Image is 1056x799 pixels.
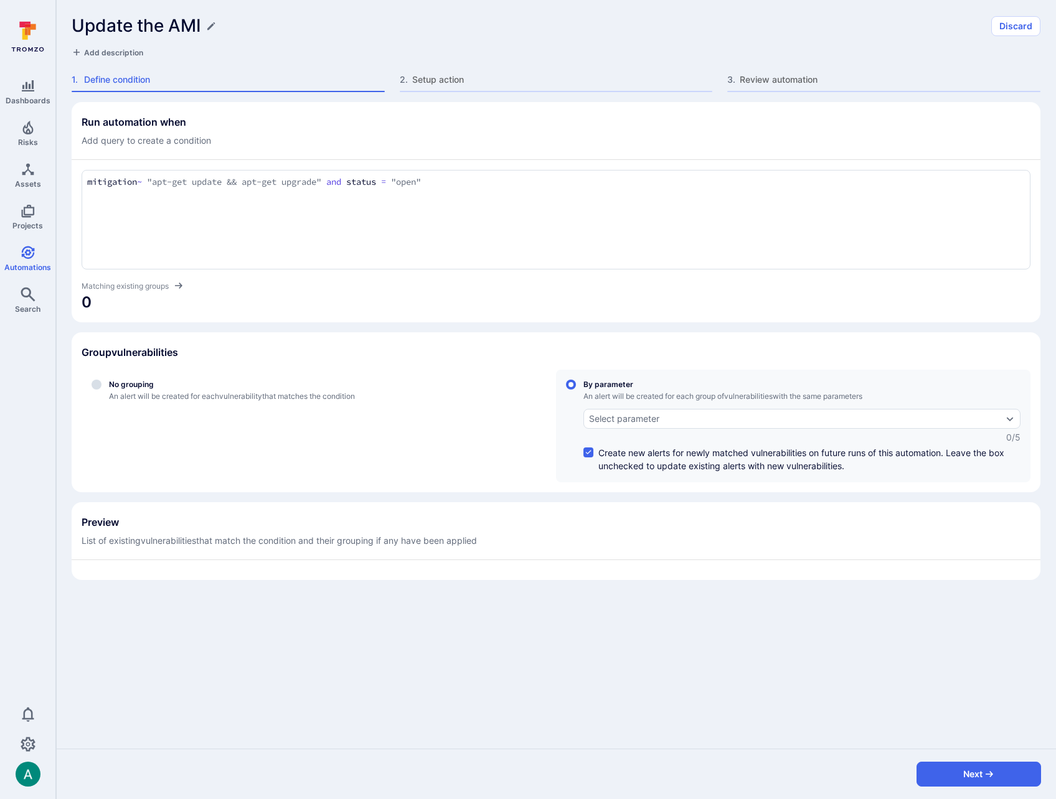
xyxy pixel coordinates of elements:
span: 1 . [72,73,82,86]
h2: Group vulnerabilities [82,346,178,358]
span: Define condition [84,73,385,86]
span: Matching existing groups [82,281,169,291]
span: Matching counter [82,292,1030,312]
h2: Preview [82,516,477,528]
span: 3 . [727,73,737,86]
span: An alert will be created for each group of vulnerabilities with the same parameters [583,391,1021,401]
span: Review automation [740,73,1040,86]
span: List of existing vulnerabilities that match the condition and their grouping if any have been app... [82,535,477,547]
button: By parameterAn alert will be created for each group ofvulnerabilitieswith the same parametersgrou... [589,414,1002,424]
h1: Update the AMI [72,16,201,36]
span: Create new alerts for newly matched vulnerabilities on future runs of this automation. Leave the ... [598,446,1021,472]
span: Setup action [412,73,713,86]
button: Expand dropdown [1005,414,1015,424]
button: Next [917,762,1041,787]
span: Add description [84,48,143,57]
span: Dashboards [6,96,50,105]
span: 0 /5 [1006,431,1021,444]
span: Projects [12,221,43,230]
button: Add description [72,46,143,58]
div: define_group_by [82,370,1030,482]
button: Edit title [206,21,216,31]
textarea: Add condition [87,175,1025,189]
button: Discard [991,16,1040,36]
span: 2 . [400,73,410,86]
div: Select parameter [589,414,659,424]
span: Risks [18,138,38,147]
span: By parameter [583,380,1021,389]
span: Search [15,304,40,314]
span: Assets [15,179,41,189]
span: Add query to create a condition [82,134,211,147]
div: grouping parameters [583,409,1021,429]
div: Arjan Dehar [16,762,40,787]
img: ACg8ocLSa5mPYBaXNx3eFu_EmspyJX0laNWN7cXOFirfQ7srZveEpg=s96-c [16,762,40,787]
span: No grouping [109,380,355,389]
span: Automations [4,263,51,272]
span: An alert will be created for each vulnerability that matches the condition [109,391,355,401]
h2: Run automation when [82,116,211,128]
